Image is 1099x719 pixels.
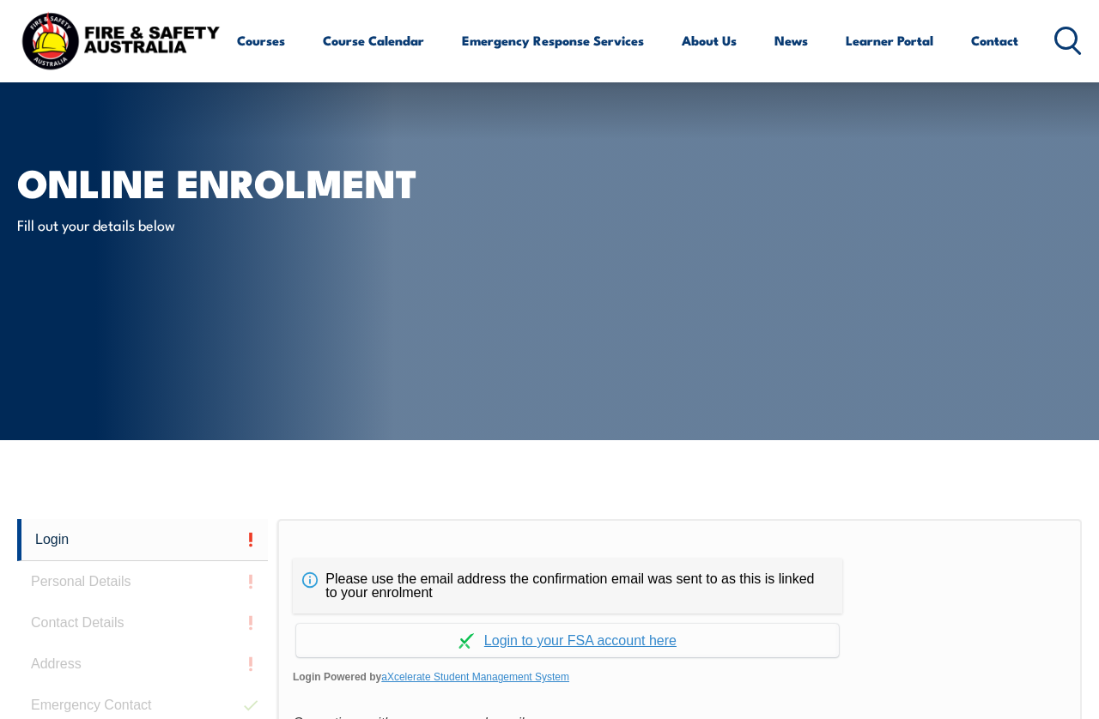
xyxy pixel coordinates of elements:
a: aXcelerate Student Management System [381,671,569,683]
a: Courses [237,20,285,61]
h1: Online Enrolment [17,165,441,198]
p: Fill out your details below [17,214,331,234]
a: Course Calendar [323,20,424,61]
div: Please use the email address the confirmation email was sent to as this is linked to your enrolment [293,559,842,613]
span: Login Powered by [293,664,1066,690]
a: Login [17,519,268,561]
a: Contact [971,20,1018,61]
img: Log in withaxcelerate [458,633,474,649]
a: News [774,20,808,61]
a: Emergency Response Services [462,20,644,61]
a: Learner Portal [846,20,933,61]
a: About Us [682,20,737,61]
